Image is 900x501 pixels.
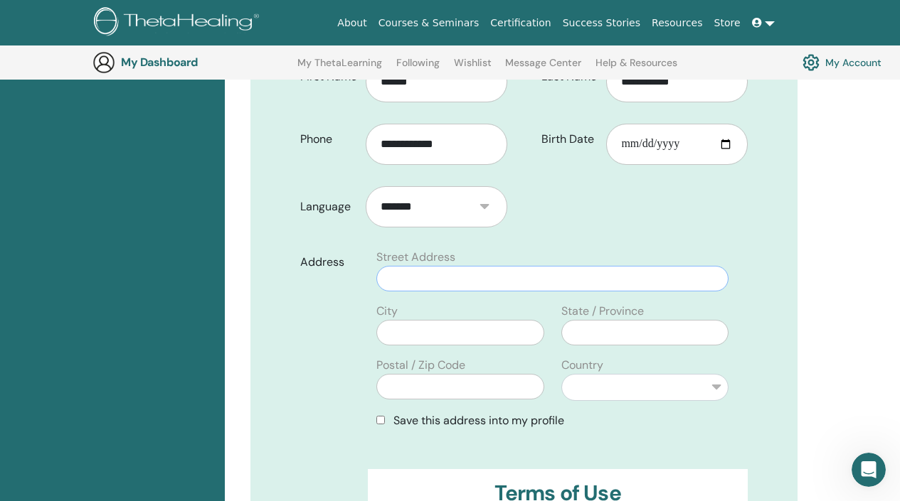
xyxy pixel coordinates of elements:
[393,413,564,428] span: Save this address into my profile
[290,249,368,276] label: Address
[454,57,492,80] a: Wishlist
[646,10,709,36] a: Resources
[376,357,465,374] label: Postal / Zip Code
[485,10,556,36] a: Certification
[92,51,115,74] img: generic-user-icon.jpg
[396,57,440,80] a: Following
[557,10,646,36] a: Success Stories
[505,57,581,80] a: Message Center
[803,50,820,75] img: cog.svg
[852,453,886,487] iframe: Intercom live chat
[595,57,677,80] a: Help & Resources
[376,303,398,320] label: City
[373,10,485,36] a: Courses & Seminars
[709,10,746,36] a: Store
[332,10,372,36] a: About
[531,126,607,153] label: Birth Date
[290,126,366,153] label: Phone
[376,249,455,266] label: Street Address
[561,357,603,374] label: Country
[121,55,263,69] h3: My Dashboard
[561,303,644,320] label: State / Province
[290,193,366,220] label: Language
[94,7,264,39] img: logo.png
[297,57,382,80] a: My ThetaLearning
[803,50,882,75] a: My Account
